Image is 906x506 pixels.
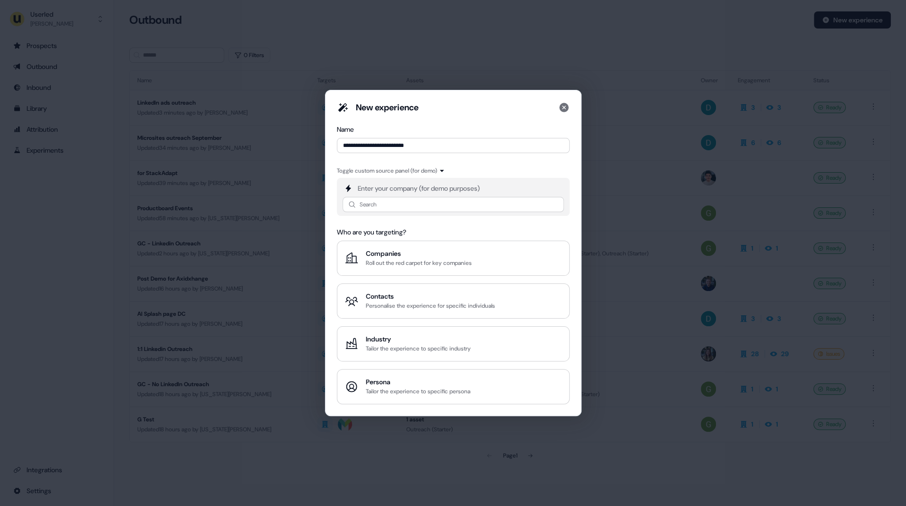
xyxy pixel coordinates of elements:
div: Enter your company (for demo purposes) [358,184,480,193]
div: Tailor the experience to specific industry [366,344,471,353]
div: Roll out the red carpet for key companies [366,258,472,268]
button: IndustryTailor the experience to specific industry [337,326,570,361]
button: CompaniesRoll out the red carpet for key companies [337,241,570,276]
div: New experience [356,102,419,113]
button: PersonaTailor the experience to specific persona [337,369,570,404]
div: Personalise the experience for specific individuals [366,301,495,311]
div: Who are you targeting? [337,227,570,237]
button: ContactsPersonalise the experience for specific individuals [337,283,570,319]
div: Industry [366,334,471,344]
div: Toggle custom source panel (for demo) [337,166,437,175]
div: Name [337,125,570,134]
div: Companies [366,249,472,258]
div: Contacts [366,292,495,301]
div: Persona [366,377,470,387]
div: Tailor the experience to specific persona [366,387,470,396]
button: Toggle custom source panel (for demo) [337,166,445,175]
